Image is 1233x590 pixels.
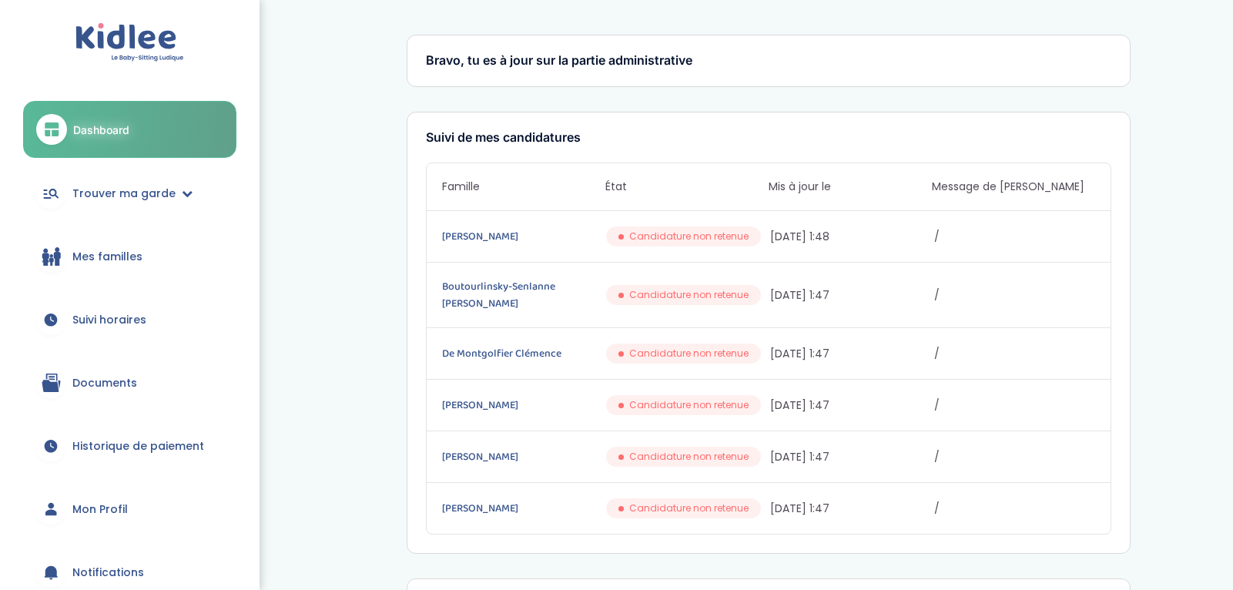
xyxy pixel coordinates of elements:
[770,346,931,362] span: [DATE] 1:47
[442,500,603,517] a: [PERSON_NAME]
[442,179,605,195] span: Famille
[934,501,1095,517] span: /
[934,287,1095,303] span: /
[934,449,1095,465] span: /
[629,230,749,243] span: Candidature non retenue
[769,179,932,195] span: Mis à jour le
[23,292,236,347] a: Suivi horaires
[629,501,749,515] span: Candidature non retenue
[23,481,236,537] a: Mon Profil
[23,355,236,411] a: Documents
[72,565,144,581] span: Notifications
[72,501,128,518] span: Mon Profil
[629,398,749,412] span: Candidature non retenue
[770,229,931,245] span: [DATE] 1:48
[770,501,931,517] span: [DATE] 1:47
[442,448,603,465] a: [PERSON_NAME]
[442,278,603,312] a: Boutourlinsky-Senlanne [PERSON_NAME]
[770,449,931,465] span: [DATE] 1:47
[934,397,1095,414] span: /
[72,312,146,328] span: Suivi horaires
[932,179,1095,195] span: Message de [PERSON_NAME]
[629,288,749,302] span: Candidature non retenue
[23,101,236,158] a: Dashboard
[934,346,1095,362] span: /
[23,418,236,474] a: Historique de paiement
[72,375,137,391] span: Documents
[426,54,1111,68] h3: Bravo, tu es à jour sur la partie administrative
[426,131,1111,145] h3: Suivi de mes candidatures
[629,347,749,360] span: Candidature non retenue
[75,23,184,62] img: logo.svg
[23,229,236,284] a: Mes familles
[72,186,176,202] span: Trouver ma garde
[23,166,236,221] a: Trouver ma garde
[442,345,603,362] a: De Montgolfier Clémence
[770,287,931,303] span: [DATE] 1:47
[770,397,931,414] span: [DATE] 1:47
[73,122,129,138] span: Dashboard
[72,438,204,454] span: Historique de paiement
[72,249,142,265] span: Mes familles
[629,450,749,464] span: Candidature non retenue
[442,228,603,245] a: [PERSON_NAME]
[934,229,1095,245] span: /
[442,397,603,414] a: [PERSON_NAME]
[605,179,769,195] span: État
